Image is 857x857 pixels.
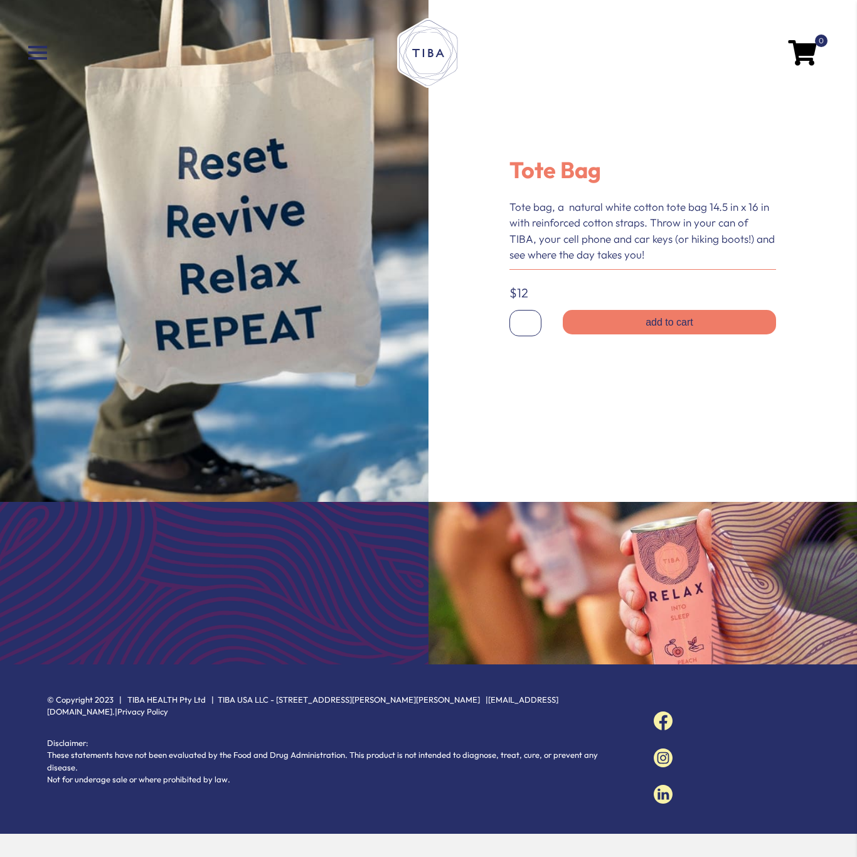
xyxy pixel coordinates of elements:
input: Product quantity [509,310,541,336]
a: Privacy Policy [117,706,168,716]
button: Add to cart [563,310,776,334]
img: Follow us on Instagram [654,748,673,767]
span: 0 [815,35,828,47]
p: $12 [509,284,775,302]
a: . [228,774,230,784]
p: © Copyright 2023 | TIBA HEALTH Pty Ltd | TIBA USA LLC - [STREET_ADDRESS][PERSON_NAME][PERSON_NAME... [47,694,629,718]
a: 0 [788,44,816,59]
span: | [115,707,168,716]
span: Tote Bag [509,156,601,184]
p: Tote bag, a natural white cotton tote bag 14.5 in x 16 in with reinforced cotton straps. Throw in... [509,199,775,263]
img: Follow us on Facebook [654,711,673,730]
p: Disclaimer: These statements have not been evaluated by the Food and Drug Administration. This pr... [47,737,629,786]
img: Follow us on LinkedIn [654,785,673,804]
